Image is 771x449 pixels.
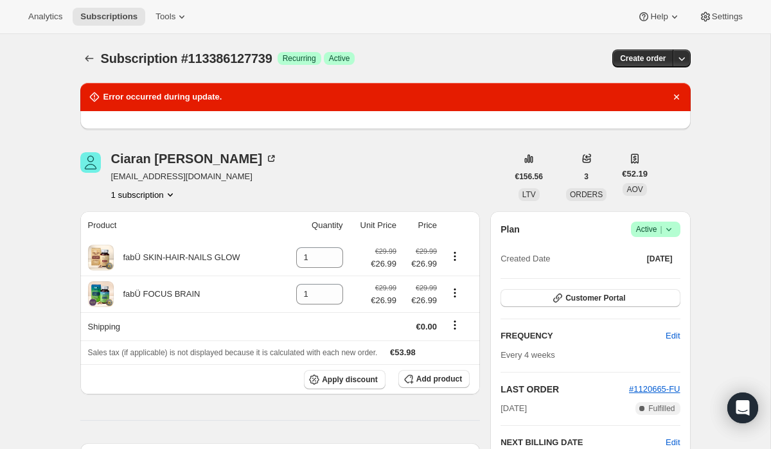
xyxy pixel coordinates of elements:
div: fabÜ FOCUS BRAIN [114,288,200,301]
button: Product actions [445,286,465,300]
button: Customer Portal [501,289,680,307]
span: Customer Portal [565,293,625,303]
span: Active [636,223,675,236]
button: Add product [398,370,470,388]
th: Shipping [80,312,280,340]
button: Product actions [111,188,177,201]
button: €156.56 [508,168,551,186]
span: AOV [626,185,642,194]
button: Edit [666,436,680,449]
h2: LAST ORDER [501,383,629,396]
span: Apply discount [322,374,378,385]
button: Shipping actions [445,318,465,332]
span: €53.98 [390,348,416,357]
span: €26.99 [404,258,437,270]
span: [DATE] [647,254,673,264]
h2: NEXT BILLING DATE [501,436,666,449]
span: €52.19 [622,168,648,180]
div: Ciaran [PERSON_NAME] [111,152,278,165]
span: Tools [155,12,175,22]
small: €29.99 [375,284,396,292]
span: Created Date [501,252,550,265]
span: Create order [620,53,666,64]
span: Sales tax (if applicable) is not displayed because it is calculated with each new order. [88,348,378,357]
span: Analytics [28,12,62,22]
button: #1120665-FU [629,383,680,396]
button: Subscriptions [80,49,98,67]
span: €156.56 [515,172,543,182]
th: Price [400,211,441,240]
small: €29.99 [375,247,396,255]
button: Product actions [445,249,465,263]
h2: FREQUENCY [501,330,666,342]
small: €29.99 [416,247,437,255]
span: Help [650,12,668,22]
button: Settings [691,8,750,26]
small: €29.99 [416,284,437,292]
span: Subscription #113386127739 [101,51,272,66]
th: Product [80,211,280,240]
span: Subscriptions [80,12,137,22]
span: ORDERS [570,190,603,199]
h2: Error occurred during update. [103,91,222,103]
span: Every 4 weeks [501,350,555,360]
img: product img [88,245,114,270]
span: Active [329,53,350,64]
span: Settings [712,12,743,22]
span: LTV [522,190,536,199]
span: €0.00 [416,322,438,331]
button: Create order [612,49,673,67]
span: Recurring [283,53,316,64]
span: [DATE] [501,402,527,415]
button: Tools [148,8,196,26]
span: Fulfilled [648,403,675,414]
img: product img [88,281,114,307]
span: €26.99 [404,294,437,307]
span: [EMAIL_ADDRESS][DOMAIN_NAME] [111,170,278,183]
span: 3 [584,172,589,182]
div: fabÜ SKIN-HAIR-NAILS GLOW [114,251,240,264]
span: Add product [416,374,462,384]
a: #1120665-FU [629,384,680,394]
div: Open Intercom Messenger [727,392,758,423]
button: Subscriptions [73,8,145,26]
button: Dismiss notification [668,88,686,106]
th: Unit Price [347,211,400,240]
button: Apply discount [304,370,385,389]
button: [DATE] [639,250,680,268]
span: €26.99 [371,258,396,270]
button: Analytics [21,8,70,26]
th: Quantity [280,211,347,240]
span: Ciaran Gilligan [80,152,101,173]
span: Edit [666,330,680,342]
span: | [660,224,662,234]
h2: Plan [501,223,520,236]
span: €26.99 [371,294,396,307]
button: Edit [658,326,687,346]
button: Help [630,8,688,26]
button: 3 [576,168,596,186]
